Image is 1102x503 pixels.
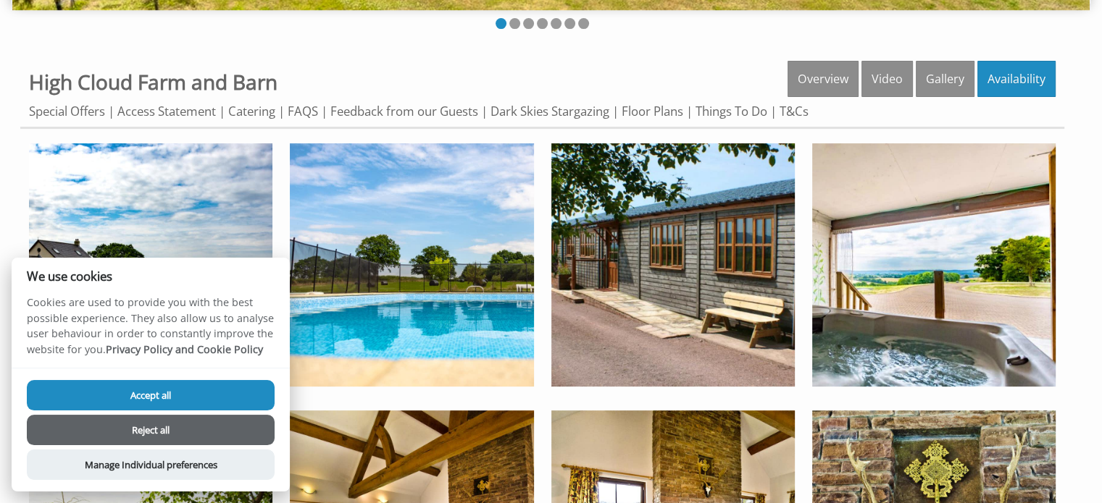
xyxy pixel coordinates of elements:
[696,103,767,119] a: Things To Do
[29,68,277,96] a: High Cloud Farm and Barn
[788,61,859,97] a: Overview
[977,61,1056,97] a: Availability
[491,103,609,119] a: Dark Skies Stargazing
[861,61,913,97] a: Video
[916,61,974,97] a: Gallery
[27,449,275,480] button: Manage Individual preferences
[622,103,683,119] a: Floor Plans
[29,103,105,119] a: Special Offers
[290,143,533,386] img: Take a dip in the open air swimming pool at High Cloud Farm with views across open fields www.bhh...
[106,342,263,356] a: Privacy Policy and Cookie Policy
[288,103,318,119] a: FAQS
[551,143,795,386] img: Barn accommodation sleeps 12 Highcloud Farm Monmouthshire holiday home www.bhhl.co.uk
[27,415,275,445] button: Reject all
[812,143,1056,386] img: Hot Tub with views Highcloud Farm on the Welsh border large guest accommodation www.bhhhl.co.uk
[27,380,275,410] button: Accept all
[29,143,272,386] img: Across the open fields view of High Cloud Farm holiday accommodation Monmouthshire www.bhhl.co.uk
[12,269,290,283] h2: We use cookies
[330,103,478,119] a: Feedback from our Guests
[780,103,809,119] a: T&Cs
[228,103,275,119] a: Catering
[12,295,290,368] p: Cookies are used to provide you with the best possible experience. They also allow us to analyse ...
[117,103,216,119] a: Access Statement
